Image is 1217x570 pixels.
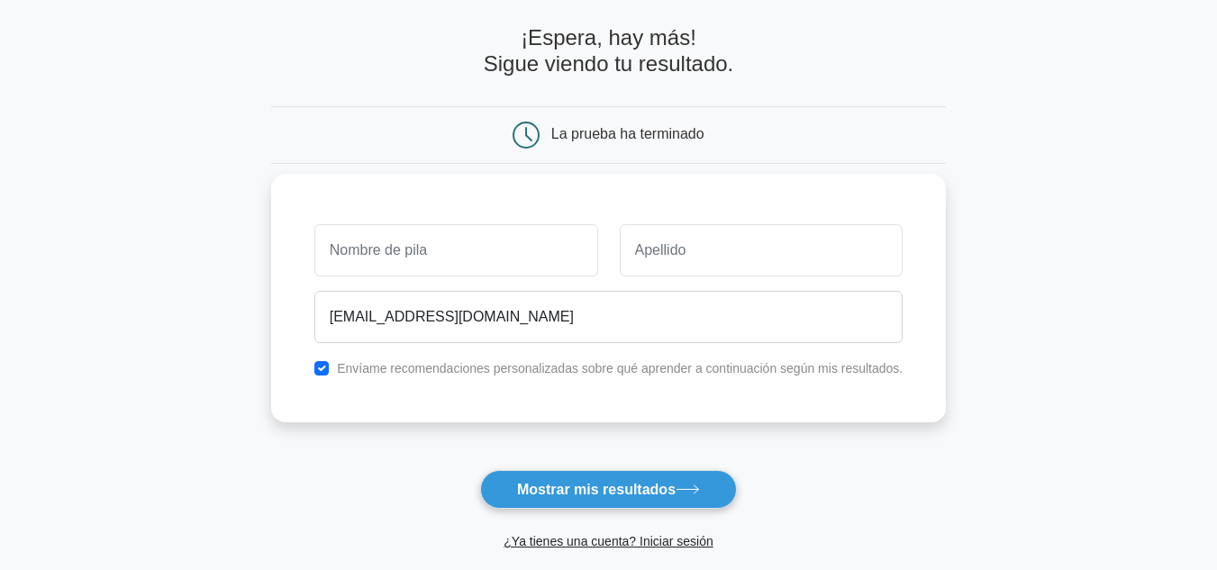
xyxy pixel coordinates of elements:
font: ¡Espera, hay más! [521,25,696,50]
font: Sigue viendo tu resultado. [484,51,734,76]
input: Nombre de pila [314,224,598,276]
font: Envíame recomendaciones personalizadas sobre qué aprender a continuación según mis resultados. [337,361,903,375]
font: La prueba ha terminado [551,126,704,141]
input: Apellido [620,224,904,276]
input: Correo electrónico [314,291,904,343]
font: Mostrar mis resultados [517,482,676,497]
button: Mostrar mis resultados [480,470,737,509]
a: ¿Ya tienes una cuenta? Iniciar sesión [504,534,713,548]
